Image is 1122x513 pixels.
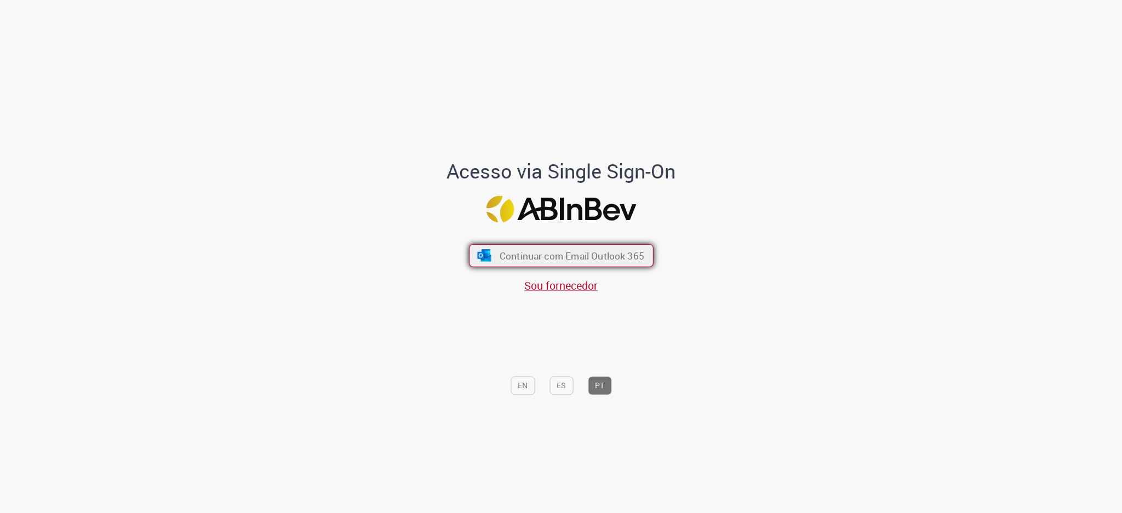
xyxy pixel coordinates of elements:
[524,278,598,293] a: Sou fornecedor
[499,249,644,262] span: Continuar com Email Outlook 365
[588,377,611,395] button: PT
[486,195,636,222] img: Logo ABInBev
[409,161,713,183] h1: Acesso via Single Sign-On
[469,244,654,267] button: ícone Azure/Microsoft 360 Continuar com Email Outlook 365
[476,249,492,261] img: ícone Azure/Microsoft 360
[549,377,573,395] button: ES
[511,377,535,395] button: EN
